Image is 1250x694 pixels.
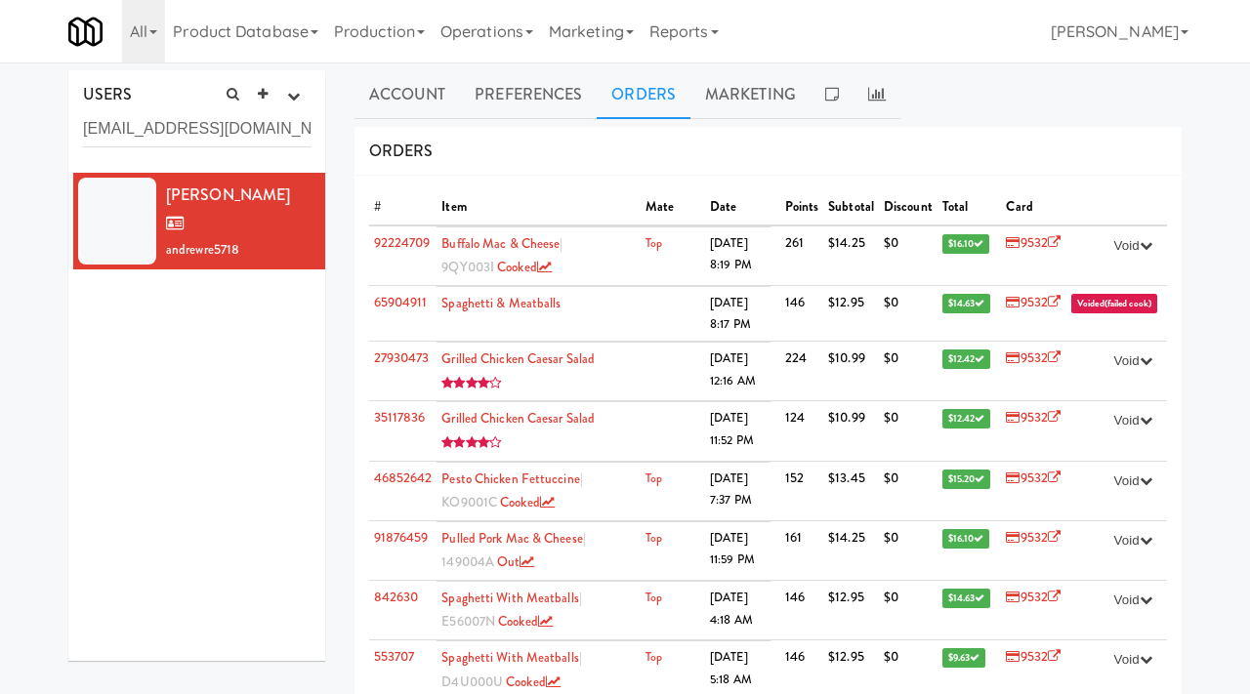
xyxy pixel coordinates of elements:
a: Spaghetti With Meatballs [441,589,578,607]
a: 9532 [1006,588,1061,606]
img: Micromart [68,15,103,49]
span: andrewre5718 [166,240,239,259]
a: 9532 [1006,233,1061,252]
span: $12.42 [942,409,991,429]
a: Orders [597,70,690,119]
span: $12.42 [942,349,991,369]
td: [DATE] 12:16 AM [705,343,770,401]
td: 152 [780,461,824,520]
td: 124 [780,401,824,461]
span: (failed cook) [1104,296,1151,310]
td: 146 [780,580,824,639]
a: 9532 [1006,293,1061,311]
button: Void [1104,231,1162,261]
a: 9532 [1006,647,1061,666]
a: Pulled Pork Mac & Cheese [441,529,582,548]
td: $12.95 [823,285,879,341]
button: Void [1104,467,1162,496]
span: $14.63 [942,294,991,313]
a: 46852642 [374,469,433,487]
td: $0 [879,520,937,580]
td: $14.25 [823,520,879,580]
td: $0 [879,285,937,341]
td: $0 [879,401,937,461]
span: USERS [83,83,133,105]
span: [PERSON_NAME] [166,184,290,235]
a: Top [646,469,662,487]
a: 553707 [374,647,415,666]
th: Card [1001,190,1066,225]
td: $14.25 [823,225,879,286]
button: Void [1104,347,1162,376]
a: Top [646,529,662,547]
td: [DATE] 8:17 PM [705,286,770,341]
a: Spaghetti & Meatballs [441,294,561,312]
span: $15.20 [942,469,991,489]
span: $14.63 [942,589,991,608]
a: cooked [498,612,553,631]
a: cooked [506,673,561,691]
td: $10.99 [823,401,879,461]
td: 146 [780,285,824,341]
th: # [369,190,437,225]
th: Mate [641,190,705,225]
td: $0 [879,225,937,286]
button: Void [1104,526,1162,555]
a: Top [646,648,662,666]
td: [DATE] 8:19 PM [705,226,770,285]
a: 65904911 [374,293,428,311]
a: 9532 [1006,469,1061,487]
a: 92224709 [374,233,431,252]
a: Pesto Chicken Fettuccine [441,469,579,488]
th: Discount [879,190,937,225]
span: $9.63 [942,648,986,668]
button: Void [1104,645,1162,674]
a: cooked [500,493,555,511]
a: Grilled Chicken Caesar Salad [441,349,595,368]
td: $0 [879,580,937,639]
th: Item [437,190,640,225]
span: $16.10 [942,529,990,549]
td: 261 [780,225,824,286]
a: Spaghetti With Meatballs [441,648,578,667]
button: Void [1104,406,1162,435]
td: [DATE] 4:18 AM [705,581,770,639]
th: Points [780,190,824,225]
input: Search user [83,111,311,147]
span: ORDERS [369,140,434,162]
button: Void [1104,586,1162,615]
a: 91876459 [374,528,429,547]
td: [DATE] 11:52 PM [705,402,770,461]
a: 27930473 [374,348,430,367]
a: 9532 [1006,408,1061,427]
td: $12.95 [823,580,879,639]
td: $0 [879,461,937,520]
li: [PERSON_NAME]andrewre5718 [68,173,325,270]
a: 842630 [374,588,419,606]
a: Grilled Chicken Caesar Salad [441,409,595,428]
a: 9532 [1006,348,1061,367]
a: 9532 [1006,528,1061,547]
th: Date [705,190,770,225]
a: Top [646,234,662,252]
td: 161 [780,520,824,580]
span: Voided [1077,296,1104,310]
a: Preferences [460,70,597,119]
td: 224 [780,342,824,401]
a: Buffalo Mac & Cheese [441,234,560,253]
a: cooked [497,258,552,276]
a: out [497,552,534,571]
span: | D4U000U [441,648,582,691]
a: Top [646,589,662,606]
a: Marketing [690,70,811,119]
td: [DATE] 7:37 PM [705,462,770,520]
th: Subtotal [823,190,879,225]
th: Total [937,190,1002,225]
td: $0 [879,342,937,401]
td: $10.99 [823,342,879,401]
a: Account [354,70,461,119]
span: $16.10 [942,234,990,254]
td: $13.45 [823,461,879,520]
a: 35117836 [374,408,426,427]
td: [DATE] 11:59 PM [705,521,770,580]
